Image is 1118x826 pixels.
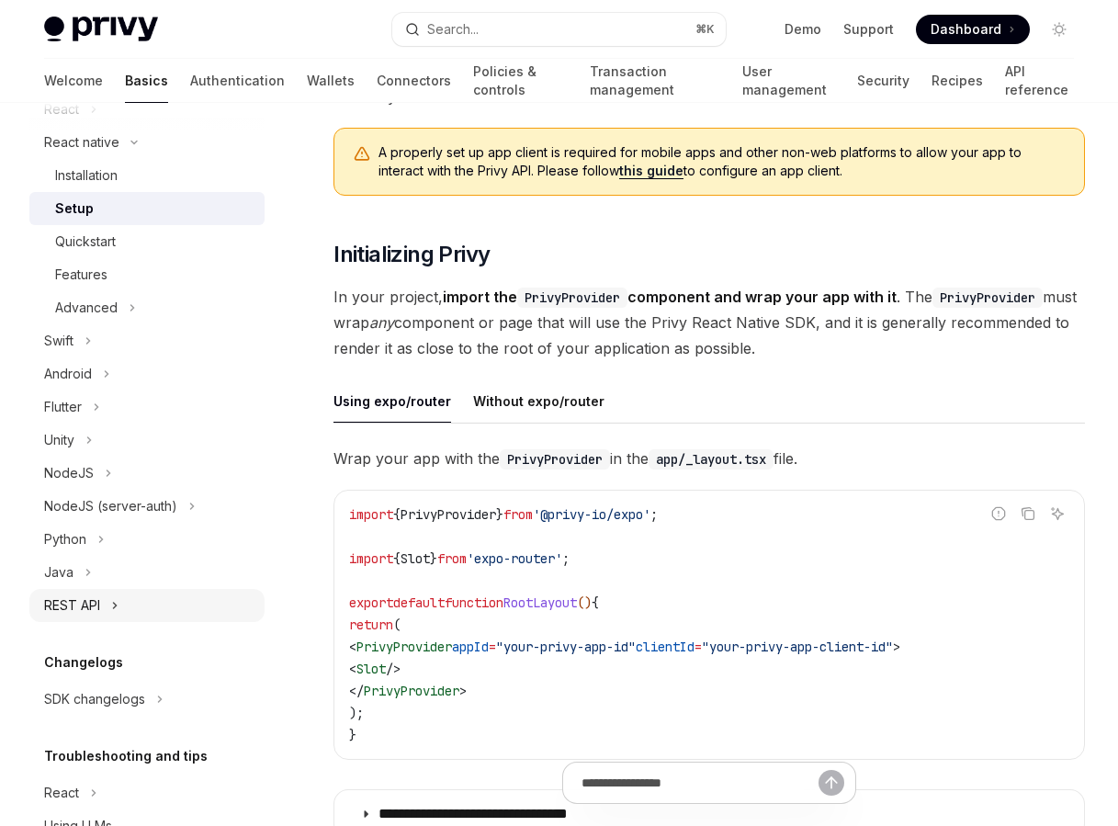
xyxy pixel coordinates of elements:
a: Wallets [307,59,355,103]
button: Unity [29,424,265,457]
span: import [349,506,393,523]
button: Swift [29,324,265,357]
button: NodeJS [29,457,265,490]
span: ); [349,705,364,721]
div: Python [44,528,86,550]
div: Java [44,561,73,583]
div: Features [55,264,107,286]
a: Security [857,59,909,103]
span: from [437,550,467,567]
a: Dashboard [916,15,1030,44]
span: import [349,550,393,567]
span: { [393,506,401,523]
img: light logo [44,17,158,42]
span: = [489,639,496,655]
span: In your project, . The must wrap component or page that will use the Privy React Native SDK, and ... [333,284,1085,361]
div: Quickstart [55,231,116,253]
div: NodeJS (server-auth) [44,495,177,517]
a: Transaction management [590,59,720,103]
a: Installation [29,159,265,192]
div: NodeJS [44,462,94,484]
code: app/_layout.tsx [649,449,774,470]
button: Send message [819,770,844,796]
a: this guide [619,163,683,179]
button: Ask AI [1045,502,1069,526]
a: Policies & controls [473,59,568,103]
span: export [349,594,393,611]
span: ; [562,550,570,567]
span: return [349,617,393,633]
span: } [430,550,437,567]
span: ⌘ K [695,22,715,37]
a: Setup [29,192,265,225]
code: PrivyProvider [517,288,627,308]
span: Initializing Privy [333,240,490,269]
button: REST API [29,589,265,622]
span: '@privy-io/expo' [533,506,650,523]
input: Ask a question... [582,763,819,803]
span: 'expo-router' [467,550,562,567]
code: PrivyProvider [932,288,1043,308]
div: Setup [55,198,94,220]
em: any [369,313,394,332]
a: API reference [1005,59,1074,103]
div: React [44,782,79,804]
div: Flutter [44,396,82,418]
button: Using expo/router [333,379,451,423]
span: ( [393,617,401,633]
span: } [349,727,356,743]
div: Android [44,363,92,385]
span: appId [452,639,489,655]
button: Search...⌘K [392,13,726,46]
code: PrivyProvider [500,449,610,470]
button: Report incorrect code [987,502,1011,526]
span: PrivyProvider [356,639,452,655]
button: Without expo/router [473,379,604,423]
a: Demo [785,20,821,39]
svg: Warning [353,145,371,164]
button: Android [29,357,265,390]
span: function [445,594,503,611]
div: Unity [44,429,74,451]
span: default [393,594,445,611]
span: Dashboard [931,20,1001,39]
span: </ [349,683,364,699]
span: /> [386,661,401,677]
span: ; [650,506,658,523]
span: clientId [636,639,695,655]
span: = [695,639,702,655]
a: User management [742,59,835,103]
span: Slot [356,661,386,677]
a: Basics [125,59,168,103]
h5: Troubleshooting and tips [44,745,208,767]
button: Advanced [29,291,265,324]
a: Quickstart [29,225,265,258]
div: SDK changelogs [44,688,145,710]
h5: Changelogs [44,651,123,673]
div: REST API [44,594,100,617]
span: from [503,506,533,523]
button: React native [29,126,265,159]
span: < [349,639,356,655]
span: } [496,506,503,523]
a: Connectors [377,59,451,103]
button: Java [29,556,265,589]
div: Installation [55,164,118,187]
a: Authentication [190,59,285,103]
button: Flutter [29,390,265,424]
strong: import the component and wrap your app with it [443,288,897,306]
a: Recipes [932,59,983,103]
button: Python [29,523,265,556]
span: "your-privy-app-client-id" [702,639,893,655]
span: PrivyProvider [401,506,496,523]
span: A properly set up app client is required for mobile apps and other non-web platforms to allow you... [378,143,1066,180]
span: { [592,594,599,611]
button: NodeJS (server-auth) [29,490,265,523]
span: "your-privy-app-id" [496,639,636,655]
span: > [893,639,900,655]
div: Search... [427,18,479,40]
span: Slot [401,550,430,567]
span: RootLayout [503,594,577,611]
div: Advanced [55,297,118,319]
span: > [459,683,467,699]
